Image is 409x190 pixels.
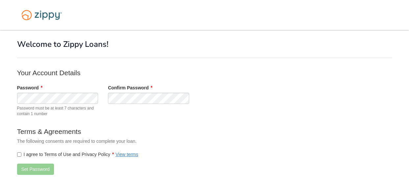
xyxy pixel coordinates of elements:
button: Set Password [17,164,54,175]
span: Password must be at least 7 characters and contain 1 number [17,106,98,117]
label: Password [17,84,42,91]
h1: Welcome to Zippy Loans! [17,40,392,48]
a: View terms [115,152,138,157]
label: I agree to Terms of Use and Privacy Policy [17,151,139,158]
p: The following consents are required to complete your loan. [17,138,280,144]
label: Confirm Password [108,84,152,91]
img: Logo [17,7,66,23]
input: I agree to Terms of Use and Privacy PolicyView terms [17,152,21,157]
p: Terms & Agreements [17,127,280,136]
p: Your Account Details [17,68,280,78]
input: Verify Password [108,93,189,104]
